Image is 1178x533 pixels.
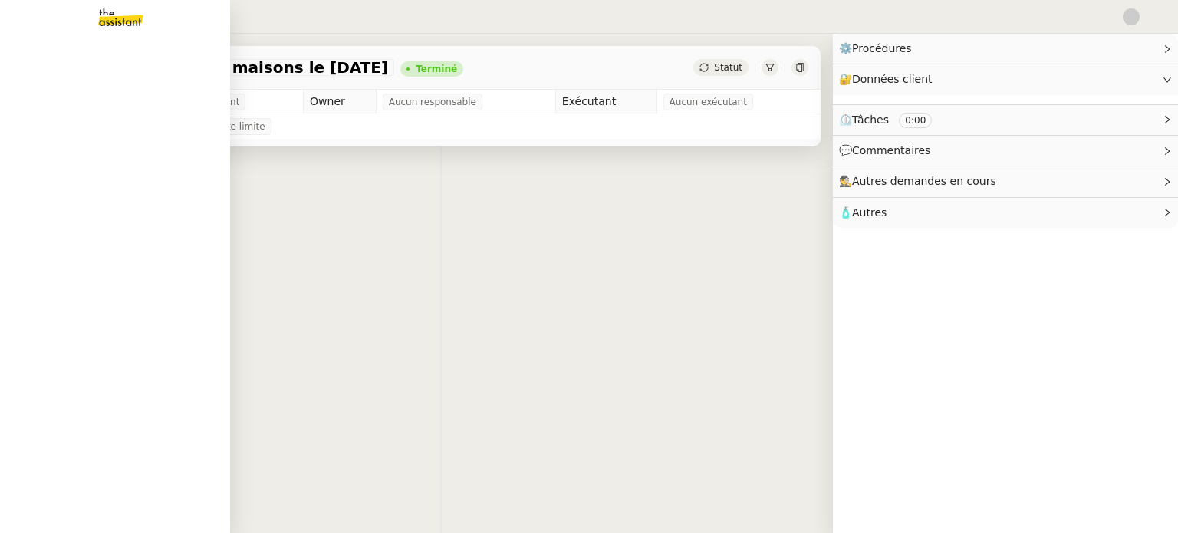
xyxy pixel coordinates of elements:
[80,60,388,75] span: Organiser visites maisons le [DATE]
[852,42,912,54] span: Procédures
[304,90,377,114] td: Owner
[839,40,919,58] span: ⚙️
[839,114,945,126] span: ⏲️
[839,206,887,219] span: 🧴
[852,144,930,156] span: Commentaires
[852,114,889,126] span: Tâches
[555,90,656,114] td: Exécutant
[839,71,939,88] span: 🔐
[899,113,932,128] nz-tag: 0:00
[852,175,996,187] span: Autres demandes en cours
[833,34,1178,64] div: ⚙️Procédures
[833,198,1178,228] div: 🧴Autres
[833,105,1178,135] div: ⏲️Tâches 0:00
[670,94,747,110] span: Aucun exécutant
[416,64,457,74] div: Terminé
[839,144,937,156] span: 💬
[839,175,1003,187] span: 🕵️
[714,62,742,73] span: Statut
[833,64,1178,94] div: 🔐Données client
[833,136,1178,166] div: 💬Commentaires
[833,166,1178,196] div: 🕵️Autres demandes en cours
[852,206,887,219] span: Autres
[852,73,933,85] span: Données client
[389,94,476,110] span: Aucun responsable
